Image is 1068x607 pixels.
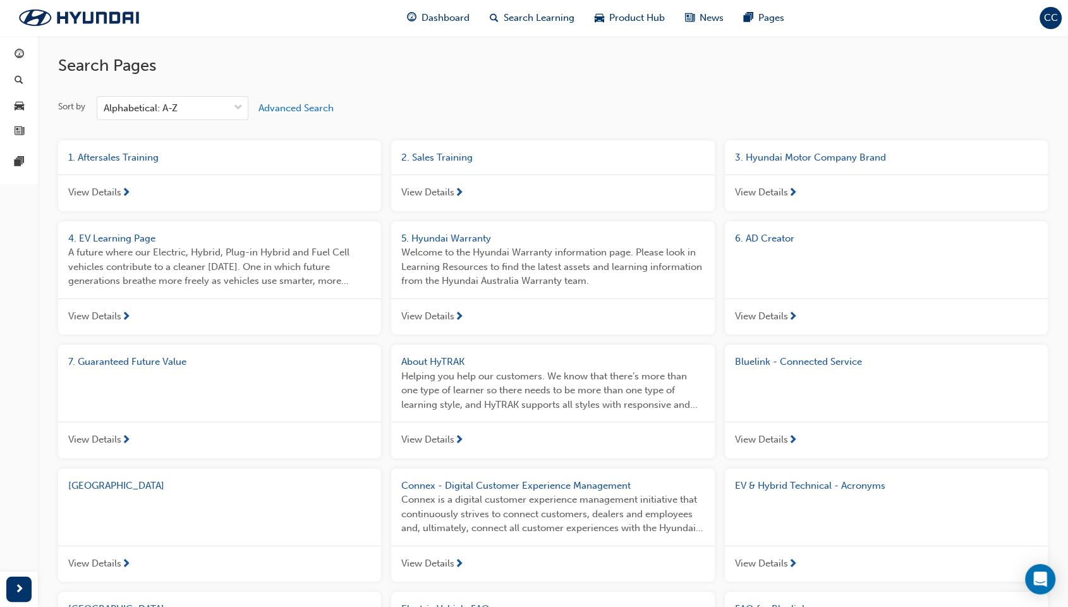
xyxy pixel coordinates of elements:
span: View Details [735,309,788,324]
span: next-icon [121,435,131,446]
span: next-icon [788,435,798,446]
span: 7. Guaranteed Future Value [68,356,186,367]
button: CC [1040,7,1062,29]
span: next-icon [454,559,464,570]
span: View Details [68,309,121,324]
span: View Details [401,432,454,447]
span: CC [1044,11,1058,25]
a: Connex - Digital Customer Experience ManagementConnex is a digital customer experience management... [391,469,714,582]
span: Search Learning [504,11,574,25]
span: [GEOGRAPHIC_DATA] [68,480,164,491]
a: Bluelink - Connected ServiceView Details [725,345,1048,458]
span: View Details [68,556,121,571]
span: next-icon [454,435,464,446]
span: news-icon [15,126,24,138]
span: guage-icon [15,49,24,61]
span: View Details [735,432,788,447]
div: Sort by [58,101,85,113]
div: Open Intercom Messenger [1025,564,1055,594]
a: guage-iconDashboard [397,5,480,31]
span: 1. Aftersales Training [68,152,159,163]
span: next-icon [454,312,464,323]
span: About HyTRAK [401,356,464,367]
a: 6. AD CreatorView Details [725,221,1048,335]
img: Trak [6,4,152,31]
span: View Details [735,185,788,200]
span: next-icon [121,188,131,199]
a: [GEOGRAPHIC_DATA]View Details [58,469,381,582]
span: A future where our Electric, Hybrid, Plug-in Hybrid and Fuel Cell vehicles contribute to a cleane... [68,245,371,288]
a: About HyTRAKHelping you help our customers. We know that there’s more than one type of learner so... [391,345,714,458]
span: news-icon [685,10,695,26]
span: View Details [401,309,454,324]
div: Alphabetical: A-Z [104,101,178,116]
span: View Details [68,185,121,200]
a: 1. Aftersales TrainingView Details [58,140,381,211]
span: Connex is a digital customer experience management initiative that continuously strives to connec... [401,493,704,536]
span: next-icon [788,559,798,570]
span: car-icon [15,101,24,112]
a: car-iconProduct Hub [585,5,675,31]
span: next-icon [788,188,798,199]
a: EV & Hybrid Technical - AcronymsView Details [725,469,1048,582]
a: 3. Hyundai Motor Company BrandView Details [725,140,1048,211]
a: search-iconSearch Learning [480,5,585,31]
span: View Details [68,432,121,447]
span: search-icon [490,10,499,26]
span: next-icon [15,582,24,598]
span: 6. AD Creator [735,233,794,244]
span: View Details [401,185,454,200]
span: Helping you help our customers. We know that there’s more than one type of learner so there needs... [401,369,704,412]
span: pages-icon [744,10,753,26]
a: 7. Guaranteed Future ValueView Details [58,345,381,458]
span: car-icon [595,10,604,26]
span: EV & Hybrid Technical - Acronyms [735,480,885,491]
a: news-iconNews [675,5,734,31]
span: pages-icon [15,157,24,168]
span: 2. Sales Training [401,152,473,163]
span: 5. Hyundai Warranty [401,233,491,244]
span: Connex - Digital Customer Experience Management [401,480,631,491]
a: 5. Hyundai WarrantyWelcome to the Hyundai Warranty information page. Please look in Learning Reso... [391,221,714,335]
span: Bluelink - Connected Service [735,356,862,367]
span: Product Hub [609,11,665,25]
a: pages-iconPages [734,5,794,31]
span: next-icon [121,559,131,570]
span: Advanced Search [258,102,334,114]
span: next-icon [121,312,131,323]
span: News [700,11,724,25]
span: next-icon [454,188,464,199]
a: 4. EV Learning PageA future where our Electric, Hybrid, Plug-in Hybrid and Fuel Cell vehicles con... [58,221,381,335]
button: Advanced Search [258,96,334,120]
span: View Details [401,556,454,571]
span: 4. EV Learning Page [68,233,155,244]
span: down-icon [234,100,243,116]
span: search-icon [15,75,23,87]
a: 2. Sales TrainingView Details [391,140,714,211]
h2: Search Pages [58,56,1048,76]
span: next-icon [788,312,798,323]
span: View Details [735,556,788,571]
span: Welcome to the Hyundai Warranty information page. Please look in Learning Resources to find the l... [401,245,704,288]
span: Pages [758,11,784,25]
span: Dashboard [422,11,470,25]
span: guage-icon [407,10,416,26]
span: 3. Hyundai Motor Company Brand [735,152,886,163]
